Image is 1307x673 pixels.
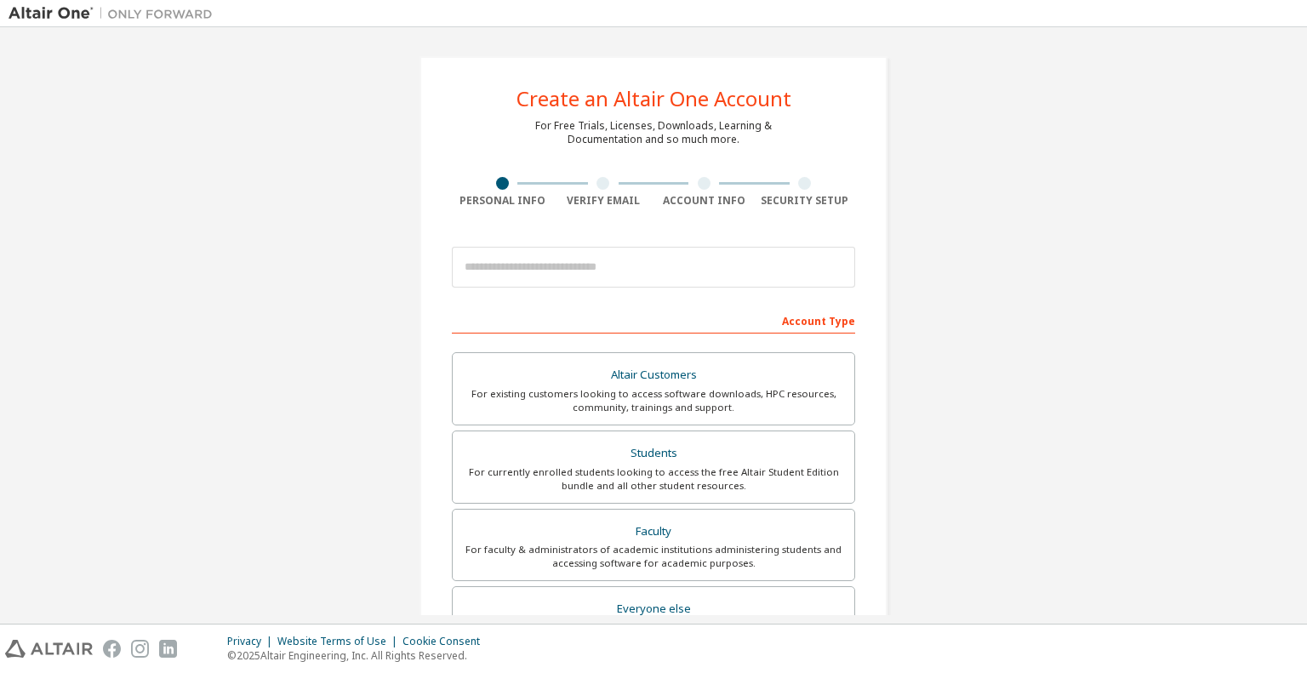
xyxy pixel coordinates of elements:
[131,640,149,658] img: instagram.svg
[535,119,772,146] div: For Free Trials, Licenses, Downloads, Learning & Documentation and so much more.
[9,5,221,22] img: Altair One
[517,88,791,109] div: Create an Altair One Account
[277,635,402,648] div: Website Terms of Use
[402,635,490,648] div: Cookie Consent
[463,363,844,387] div: Altair Customers
[553,194,654,208] div: Verify Email
[452,194,553,208] div: Personal Info
[755,194,856,208] div: Security Setup
[653,194,755,208] div: Account Info
[159,640,177,658] img: linkedin.svg
[463,597,844,621] div: Everyone else
[227,648,490,663] p: © 2025 Altair Engineering, Inc. All Rights Reserved.
[452,306,855,334] div: Account Type
[5,640,93,658] img: altair_logo.svg
[227,635,277,648] div: Privacy
[463,387,844,414] div: For existing customers looking to access software downloads, HPC resources, community, trainings ...
[463,442,844,465] div: Students
[463,543,844,570] div: For faculty & administrators of academic institutions administering students and accessing softwa...
[463,465,844,493] div: For currently enrolled students looking to access the free Altair Student Edition bundle and all ...
[103,640,121,658] img: facebook.svg
[463,520,844,544] div: Faculty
